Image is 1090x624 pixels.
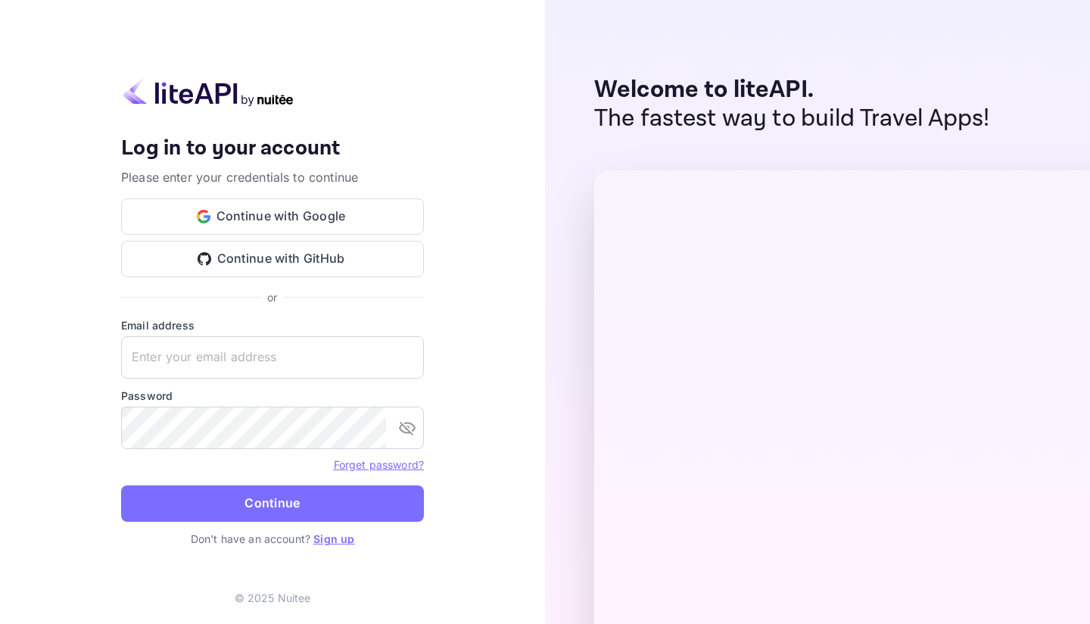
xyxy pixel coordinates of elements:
[121,485,424,522] button: Continue
[594,76,990,105] p: Welcome to liteAPI.
[121,136,424,162] h4: Log in to your account
[392,413,422,443] button: toggle password visibility
[121,336,424,379] input: Enter your email address
[121,317,424,333] label: Email address
[121,241,424,277] button: Continue with GitHub
[594,105,990,133] p: The fastest way to build Travel Apps!
[334,458,424,471] a: Forget password?
[121,198,424,235] button: Continue with Google
[121,531,424,547] p: Don't have an account?
[121,77,295,107] img: liteapi
[313,532,354,545] a: Sign up
[334,457,424,472] a: Forget password?
[267,289,277,305] p: or
[121,388,424,404] label: Password
[235,590,311,606] p: © 2025 Nuitee
[121,168,424,186] p: Please enter your credentials to continue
